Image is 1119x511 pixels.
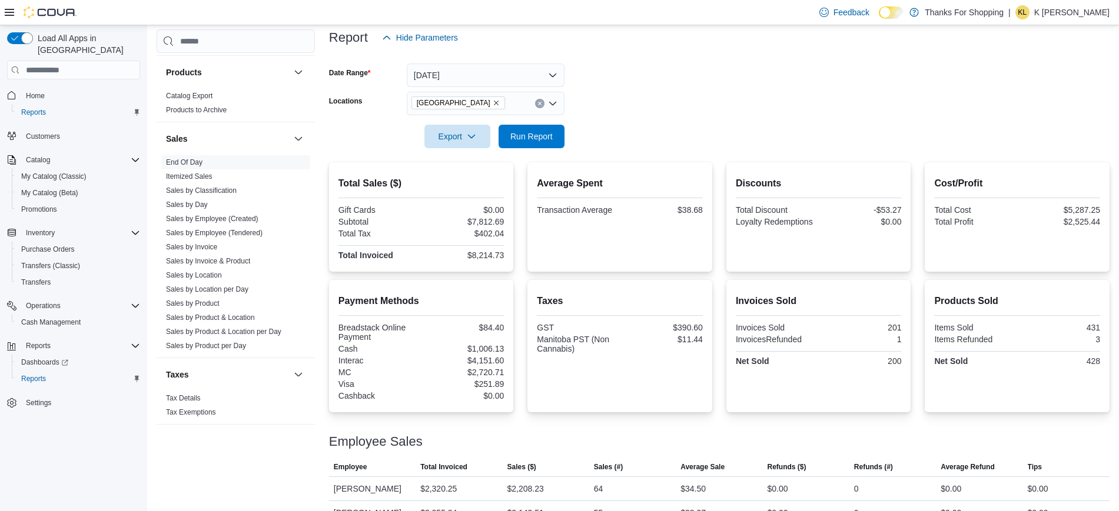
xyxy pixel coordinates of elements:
[16,372,140,386] span: Reports
[424,251,504,260] div: $8,214.73
[166,327,281,336] span: Sales by Product & Location per Day
[424,368,504,377] div: $2,720.71
[166,158,202,167] span: End Of Day
[166,328,281,336] a: Sales by Product & Location per Day
[21,395,140,410] span: Settings
[21,339,55,353] button: Reports
[407,64,565,87] button: [DATE]
[26,91,45,101] span: Home
[16,355,73,369] a: Dashboards
[1015,5,1030,19] div: K Lemire-Dawson
[21,318,81,327] span: Cash Management
[1020,323,1100,332] div: 431
[21,153,55,167] button: Catalog
[166,299,220,308] a: Sales by Product
[12,201,145,218] button: Promotions
[622,335,703,344] div: $11.44
[166,92,212,100] a: Catalog Export
[338,229,419,238] div: Total Tax
[166,271,222,279] a: Sales by Location
[16,186,83,200] a: My Catalog (Beta)
[499,125,565,148] button: Run Report
[2,225,145,241] button: Inventory
[21,226,59,240] button: Inventory
[821,217,902,226] div: $0.00
[2,298,145,314] button: Operations
[21,153,140,167] span: Catalog
[329,31,368,45] h3: Report
[166,242,217,252] span: Sales by Invoice
[338,391,419,400] div: Cashback
[854,462,893,472] span: Refunds (#)
[16,259,85,273] a: Transfers (Classic)
[16,202,62,216] a: Promotions
[424,356,504,365] div: $4,151.60
[510,131,553,142] span: Run Report
[166,243,217,251] a: Sales by Invoice
[1020,356,1100,366] div: 428
[338,205,419,215] div: Gift Cards
[12,241,145,258] button: Purchase Orders
[420,462,467,472] span: Total Invoiced
[2,128,145,145] button: Customers
[338,356,419,365] div: Interac
[1018,5,1027,19] span: KL
[166,133,188,145] h3: Sales
[26,301,61,310] span: Operations
[424,323,504,332] div: $84.40
[26,228,55,238] span: Inventory
[417,97,490,109] span: [GEOGRAPHIC_DATA]
[424,205,504,215] div: $0.00
[1020,205,1100,215] div: $5,287.25
[166,186,237,195] span: Sales by Classification
[338,251,393,260] strong: Total Invoiced
[12,104,145,121] button: Reports
[16,186,140,200] span: My Catalog (Beta)
[2,338,145,354] button: Reports
[334,462,367,472] span: Employee
[166,201,208,209] a: Sales by Day
[16,315,140,329] span: Cash Management
[21,188,78,198] span: My Catalog (Beta)
[2,86,145,103] button: Home
[166,408,216,417] span: Tax Exemptions
[768,482,788,496] div: $0.00
[934,294,1100,308] h2: Products Sold
[166,394,201,402] a: Tax Details
[21,245,75,254] span: Purchase Orders
[537,335,617,353] div: Manitoba PST (Non Cannabis)
[24,6,77,18] img: Cova
[16,202,140,216] span: Promotions
[329,96,363,106] label: Locations
[338,323,419,342] div: Breadstack Online Payment
[934,323,1015,332] div: Items Sold
[166,105,227,115] span: Products to Archive
[12,168,145,185] button: My Catalog (Classic)
[166,172,212,181] a: Itemized Sales
[934,217,1015,226] div: Total Profit
[338,368,419,377] div: MC
[21,226,140,240] span: Inventory
[21,278,51,287] span: Transfers
[21,89,49,103] a: Home
[21,129,65,143] a: Customers
[16,242,79,256] a: Purchase Orders
[33,32,140,56] span: Load All Apps in [GEOGRAPHIC_DATA]
[424,344,504,353] div: $1,006.13
[2,152,145,168] button: Catalog
[507,462,536,472] span: Sales ($)
[736,356,769,366] strong: Net Sold
[424,125,490,148] button: Export
[12,258,145,274] button: Transfers (Classic)
[291,132,306,146] button: Sales
[21,172,87,181] span: My Catalog (Classic)
[16,169,140,183] span: My Catalog (Classic)
[377,26,463,49] button: Hide Parameters
[166,66,202,78] h3: Products
[424,217,504,226] div: $7,812.69
[12,274,145,290] button: Transfers
[424,391,504,400] div: $0.00
[21,339,140,353] span: Reports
